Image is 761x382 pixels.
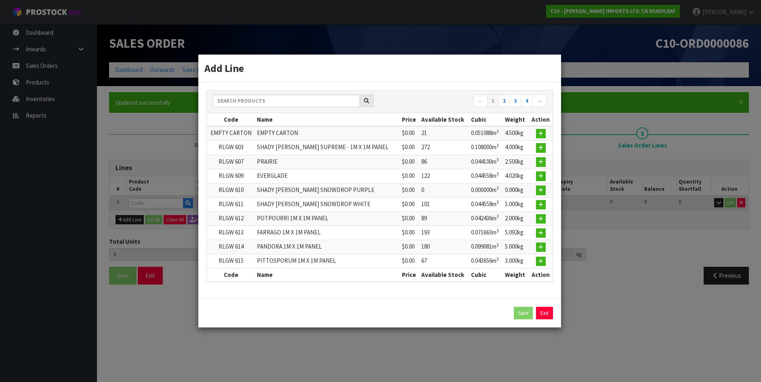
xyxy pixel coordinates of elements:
sup: 3 [496,143,499,148]
td: EMPTY CARTON [255,126,399,141]
td: 193 [419,226,469,240]
td: $0.00 [400,155,419,169]
sup: 3 [496,129,499,134]
td: 5.000kg [503,197,529,211]
td: $0.00 [400,183,419,197]
td: RLGW 611 [207,197,255,211]
td: RLGW 603 [207,141,255,155]
h3: Add Line [204,61,555,76]
td: RLGW 612 [207,212,255,226]
th: Price [400,268,419,281]
td: SHADY [PERSON_NAME] SUPREME - 1M X 1M PANEL [255,141,399,155]
td: $0.00 [400,226,419,240]
td: $0.00 [400,212,419,226]
td: RLGW 614 [207,240,255,254]
td: 89 [419,212,469,226]
td: 67 [419,254,469,268]
th: Code [207,268,255,281]
th: Code [207,113,255,126]
td: $0.00 [400,197,419,211]
a: → [532,95,547,108]
a: 4 [521,95,533,108]
a: 2 [498,95,510,108]
td: 0.044100m [469,155,503,169]
sup: 3 [496,157,499,163]
th: Name [255,113,399,126]
td: SHADY [PERSON_NAME] SNOWDROP WHITE [255,197,399,211]
sup: 3 [496,242,499,248]
td: 0.051088m [469,126,503,141]
td: 0.044558m [469,197,503,211]
td: 4.500kg [503,126,529,141]
td: POTPOURRI 1M X 1M PANEL [255,212,399,226]
th: Cubic [469,268,503,281]
td: 5.000kg [503,240,529,254]
td: 180 [419,240,469,254]
td: PRAIRIE [255,155,399,169]
td: SHADY [PERSON_NAME] SNOWDROP PURPLE [255,183,399,197]
td: 21 [419,126,469,141]
td: 86 [419,155,469,169]
th: Name [255,268,399,281]
td: 2.000kg [503,212,529,226]
th: Action [529,113,553,126]
th: Weight [503,268,529,281]
td: $0.00 [400,169,419,183]
td: 0.000000m [469,183,503,197]
td: 0.042436m [469,212,503,226]
td: PANDORA 1M X 1M PANEL [255,240,399,254]
td: EVERGLADE [255,169,399,183]
a: ← [473,95,488,108]
a: 3 [510,95,521,108]
td: 0.099081m [469,240,503,254]
td: 4.020kg [503,169,529,183]
th: Price [400,113,419,126]
td: $0.00 [400,240,419,254]
input: Search products [213,95,360,107]
td: 0.000kg [503,183,529,197]
th: Cubic [469,113,503,126]
button: Save [514,307,533,320]
td: RLGW 609 [207,169,255,183]
td: 2.500kg [503,155,529,169]
sup: 3 [496,256,499,262]
a: 1 [487,95,499,108]
td: 4.000kg [503,141,529,155]
a: Exit [536,307,553,320]
th: Available Stock [419,268,469,281]
td: RLGW 610 [207,183,255,197]
td: RLGW 615 [207,254,255,268]
td: $0.00 [400,254,419,268]
td: 3.000kg [503,254,529,268]
sup: 3 [496,171,499,177]
th: Available Stock [419,113,469,126]
td: FARRAGO 1M X 1M PANEL [255,226,399,240]
sup: 3 [496,185,499,191]
td: $0.00 [400,126,419,141]
td: RLGW 607 [207,155,255,169]
sup: 3 [496,228,499,234]
sup: 3 [496,213,499,219]
td: 5.092kg [503,226,529,240]
td: EMPTY CARTON [207,126,255,141]
td: $0.00 [400,141,419,155]
td: 0.044558m [469,169,503,183]
td: PITTOSPORUM 1M X 1M PANEL [255,254,399,268]
td: RLGW 613 [207,226,255,240]
td: 101 [419,197,469,211]
td: 0.071663m [469,226,503,240]
th: Action [529,268,553,281]
sup: 3 [496,199,499,205]
td: 0 [419,183,469,197]
td: 122 [419,169,469,183]
td: 0.043656m [469,254,503,268]
td: 0.108000m [469,141,503,155]
td: 272 [419,141,469,155]
th: Weight [503,113,529,126]
nav: Page navigation [386,95,547,109]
